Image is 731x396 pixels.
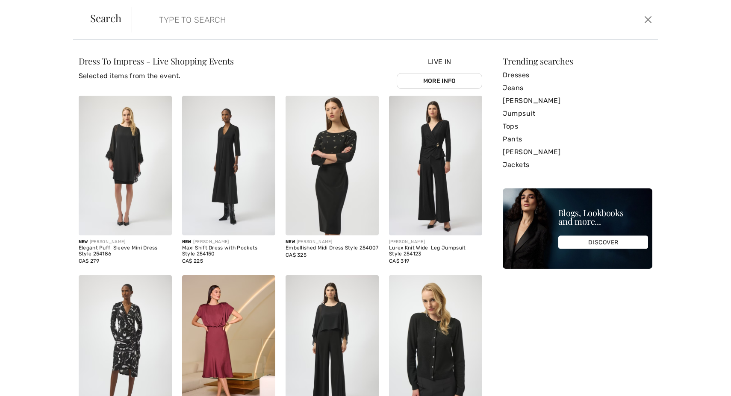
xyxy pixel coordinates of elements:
div: Lurex Knit Wide-Leg Jumpsuit Style 254123 [389,245,482,257]
div: Trending searches [503,57,652,65]
img: Maxi Shift Dress with Pockets Style 254150. Black [182,96,275,235]
span: Dress To Impress - Live Shopping Events [79,55,234,67]
a: [PERSON_NAME] [503,94,652,107]
div: Embellished Midi Dress Style 254007 [286,245,379,251]
div: [PERSON_NAME] [182,239,275,245]
span: Search [90,13,121,23]
span: New [182,239,192,244]
div: Blogs, Lookbooks and more... [558,208,648,226]
a: [PERSON_NAME] [503,146,652,158]
div: Elegant Puff-Sleeve Mini Dress Style 254186 [79,245,172,257]
div: DISCOVER [558,236,648,249]
input: TYPE TO SEARCH [153,7,519,32]
div: [PERSON_NAME] [389,239,482,245]
p: Selected items from the event. [79,71,234,81]
a: Pants [503,133,652,146]
span: New [79,239,88,244]
a: Jumpsuit [503,107,652,120]
div: [PERSON_NAME] [286,239,379,245]
img: Embellished Midi Dress Style 254007. Black [286,96,379,235]
img: Blogs, Lookbooks and more... [503,188,652,269]
span: CA$ 225 [182,258,203,264]
div: [PERSON_NAME] [79,239,172,245]
a: Jackets [503,158,652,171]
img: Lurex Knit Wide-Leg Jumpsuit Style 254123. Deep cherry [389,96,482,235]
a: Tops [503,120,652,133]
span: CA$ 325 [286,252,307,258]
a: More Info [397,73,482,89]
span: New [286,239,295,244]
span: Chat [20,6,38,14]
span: CA$ 279 [79,258,99,264]
a: Jeans [503,82,652,94]
span: CA$ 319 [389,258,409,264]
button: Close [642,13,654,26]
a: Dresses [503,69,652,82]
div: Live In [397,57,482,89]
img: Elegant Puff-Sleeve Mini Dress Style 254186. Black [79,96,172,235]
div: Maxi Shift Dress with Pockets Style 254150 [182,245,275,257]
